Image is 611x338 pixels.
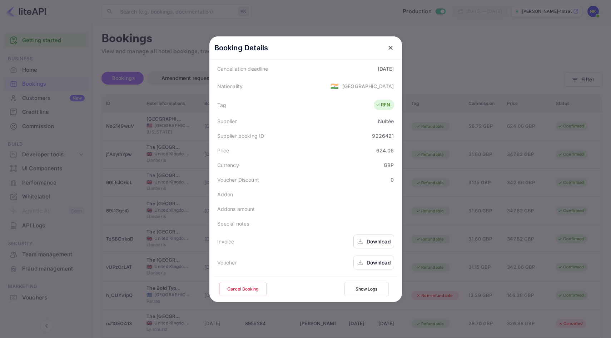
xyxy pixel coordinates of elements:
[217,259,237,266] div: Voucher
[217,220,249,227] div: Special notes
[367,238,391,245] div: Download
[331,80,339,92] span: United States
[217,132,264,140] div: Supplier booking ID
[217,117,237,125] div: Supplier
[217,101,226,109] div: Tag
[214,42,268,53] p: Booking Details
[217,161,239,169] div: Currency
[378,65,394,72] div: [DATE]
[376,147,394,154] div: 624.06
[344,282,389,296] button: Show Logs
[217,65,268,72] div: Cancellation deadline
[384,161,394,169] div: GBP
[376,101,390,109] div: RFN
[378,117,394,125] div: Nuitée
[391,176,394,183] div: 0
[217,238,234,245] div: Invoice
[219,282,267,296] button: Cancel Booking
[367,259,391,266] div: Download
[217,147,229,154] div: Price
[217,82,243,90] div: Nationality
[217,205,255,213] div: Addons amount
[342,82,394,90] div: [GEOGRAPHIC_DATA]
[384,41,397,54] button: close
[217,191,233,198] div: Addon
[372,132,394,140] div: 9226421
[217,176,259,183] div: Voucher Discount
